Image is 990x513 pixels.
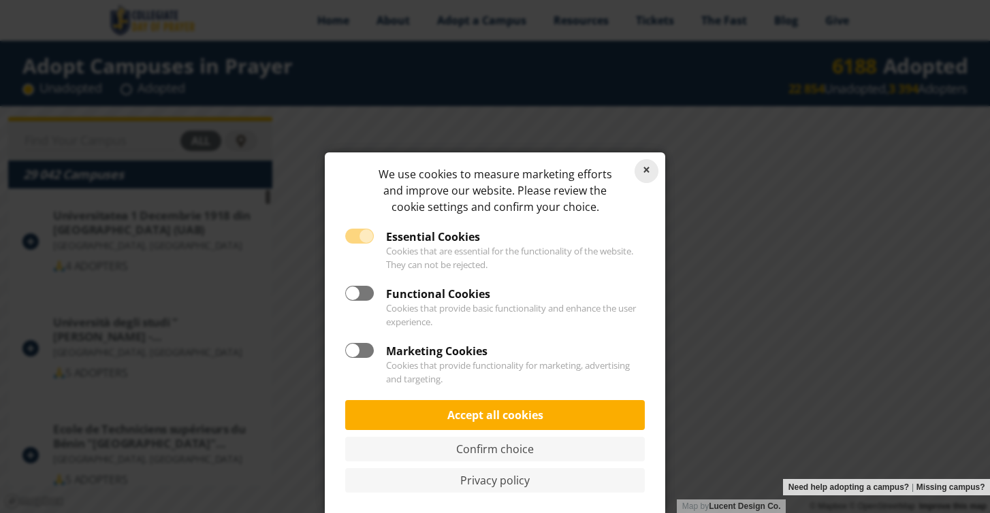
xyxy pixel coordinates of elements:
[345,400,645,430] a: Accept all cookies
[345,359,645,386] p: Cookies that provide functionality for marketing, advertising and targeting.
[783,479,990,495] div: |
[345,229,480,245] label: Essential Cookies
[916,479,985,495] a: Missing campus?
[345,468,645,493] a: Privacy policy
[345,166,645,215] div: We use cookies to measure marketing efforts and improve our website. Please review the cookie set...
[709,501,780,511] a: Lucent Design Co.
[677,499,786,513] div: Map by
[635,159,658,183] a: Reject cookies
[345,437,645,461] a: Confirm choice
[345,286,490,302] label: Functional Cookies
[345,343,488,359] label: Marketing Cookies
[345,302,645,329] p: Cookies that provide basic functionality and enhance the user experience.
[345,245,645,272] p: Cookies that are essential for the functionality of the website. They can not be rejected.
[788,479,909,495] a: Need help adopting a campus?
